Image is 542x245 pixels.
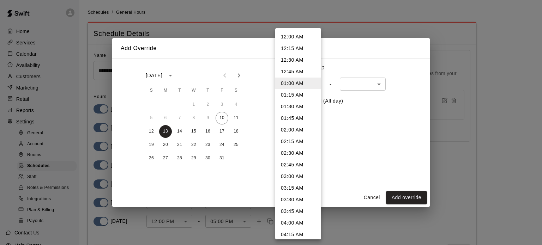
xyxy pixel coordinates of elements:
[275,182,321,194] li: 03:15 AM
[275,89,321,101] li: 01:15 AM
[275,112,321,124] li: 01:45 AM
[275,124,321,136] li: 02:00 AM
[275,101,321,112] li: 01:30 AM
[275,78,321,89] li: 01:00 AM
[275,206,321,217] li: 03:45 AM
[275,217,321,229] li: 04:00 AM
[275,171,321,182] li: 03:00 AM
[275,194,321,206] li: 03:30 AM
[275,43,321,54] li: 12:15 AM
[275,147,321,159] li: 02:30 AM
[275,31,321,43] li: 12:00 AM
[275,136,321,147] li: 02:15 AM
[275,54,321,66] li: 12:30 AM
[275,229,321,240] li: 04:15 AM
[275,66,321,78] li: 12:45 AM
[275,159,321,171] li: 02:45 AM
